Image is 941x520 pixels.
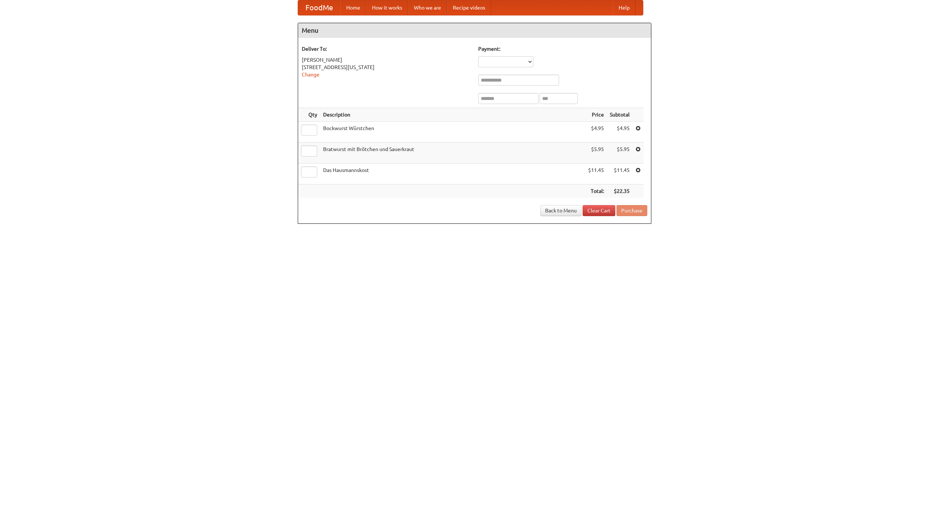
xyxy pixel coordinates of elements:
[585,164,607,184] td: $11.45
[366,0,408,15] a: How it works
[298,108,320,122] th: Qty
[607,184,633,198] th: $22.35
[540,205,582,216] a: Back to Menu
[447,0,491,15] a: Recipe videos
[585,108,607,122] th: Price
[607,143,633,164] td: $5.95
[302,72,319,78] a: Change
[340,0,366,15] a: Home
[408,0,447,15] a: Who we are
[320,143,585,164] td: Bratwurst mit Brötchen und Sauerkraut
[302,56,471,64] div: [PERSON_NAME]
[302,64,471,71] div: [STREET_ADDRESS][US_STATE]
[478,45,647,53] h5: Payment:
[298,23,651,38] h4: Menu
[302,45,471,53] h5: Deliver To:
[607,164,633,184] td: $11.45
[320,164,585,184] td: Das Hausmannskost
[585,184,607,198] th: Total:
[298,0,340,15] a: FoodMe
[585,122,607,143] td: $4.95
[616,205,647,216] button: Purchase
[607,108,633,122] th: Subtotal
[320,122,585,143] td: Bockwurst Würstchen
[585,143,607,164] td: $5.95
[613,0,636,15] a: Help
[607,122,633,143] td: $4.95
[320,108,585,122] th: Description
[583,205,615,216] a: Clear Cart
